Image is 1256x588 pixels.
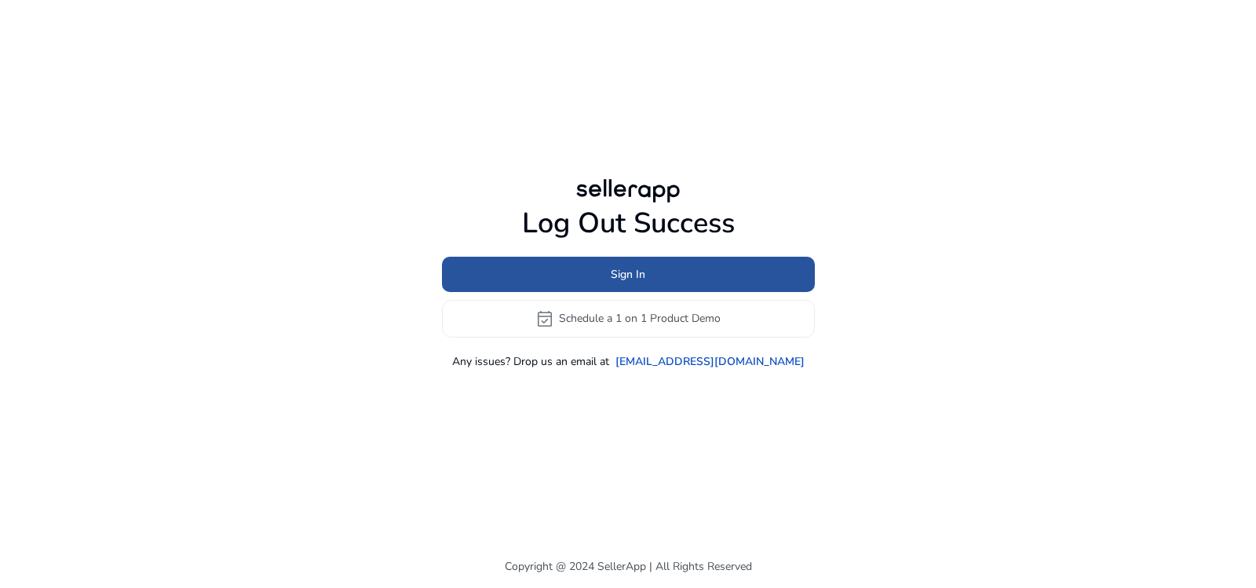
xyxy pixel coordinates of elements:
a: [EMAIL_ADDRESS][DOMAIN_NAME] [615,353,805,370]
p: Any issues? Drop us an email at [452,353,609,370]
span: Sign In [611,266,645,283]
h1: Log Out Success [442,206,815,240]
button: Sign In [442,257,815,292]
span: event_available [535,309,554,328]
button: event_availableSchedule a 1 on 1 Product Demo [442,300,815,338]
